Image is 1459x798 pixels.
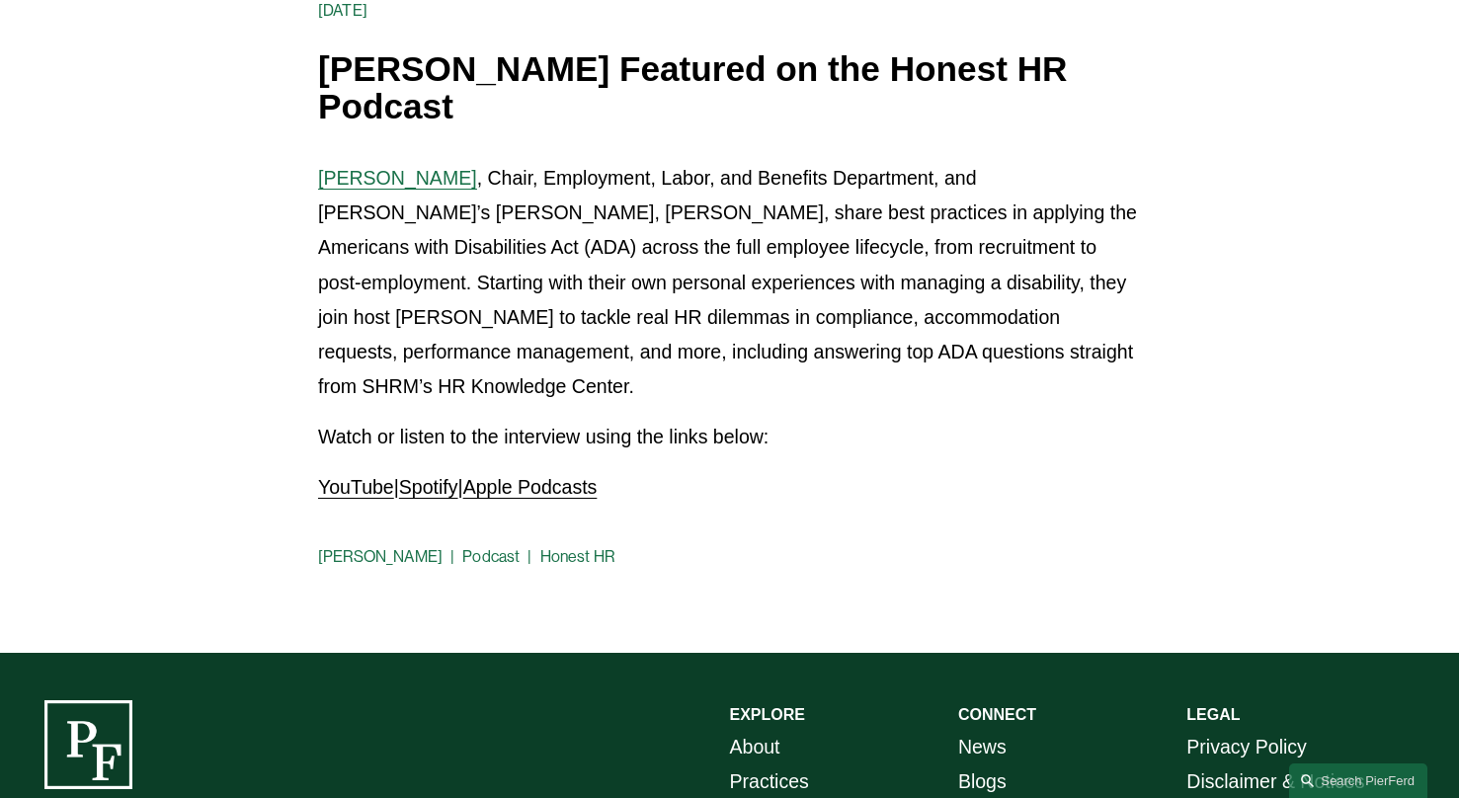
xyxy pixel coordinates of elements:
strong: CONNECT [958,706,1036,723]
strong: LEGAL [1186,706,1240,723]
p: | | [318,470,1141,505]
a: Podcast [462,547,520,566]
p: , Chair, Employment, Labor, and Benefits Department, and [PERSON_NAME]’s [PERSON_NAME], [PERSON_N... [318,161,1141,404]
h1: [PERSON_NAME] Featured on the Honest HR Podcast [318,50,1141,126]
a: About [730,730,780,764]
a: YouTube [318,476,394,498]
a: Spotify [399,476,458,498]
a: Honest HR [540,547,614,566]
strong: EXPLORE [730,706,805,723]
a: [PERSON_NAME] [318,547,443,566]
a: Privacy Policy [1186,730,1307,764]
span: [DATE] [318,1,367,20]
a: Search this site [1289,763,1427,798]
a: [PERSON_NAME] [318,167,477,189]
p: Watch or listen to the interview using the links below: [318,420,1141,454]
a: News [958,730,1007,764]
a: Apple Podcasts [463,476,598,498]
